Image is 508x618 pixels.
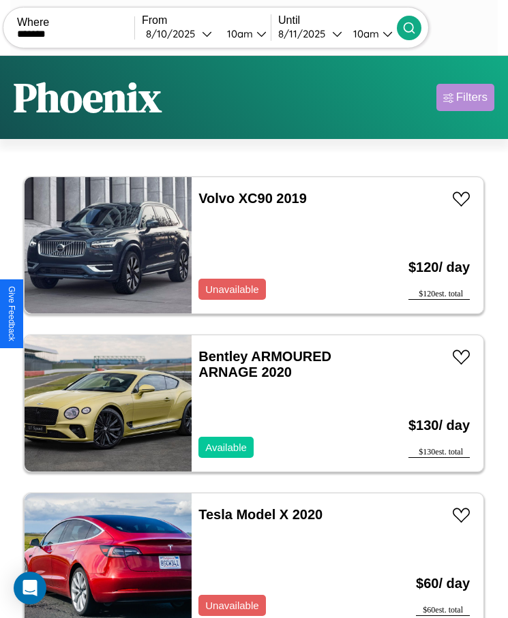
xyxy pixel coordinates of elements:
[408,447,470,458] div: $ 130 est. total
[205,438,247,457] p: Available
[146,27,202,40] div: 8 / 10 / 2025
[220,27,256,40] div: 10am
[408,246,470,289] h3: $ 120 / day
[198,191,307,206] a: Volvo XC90 2019
[346,27,383,40] div: 10am
[17,16,134,29] label: Where
[142,27,216,41] button: 8/10/2025
[416,605,470,616] div: $ 60 est. total
[198,349,331,380] a: Bentley ARMOURED ARNAGE 2020
[14,572,46,604] div: Open Intercom Messenger
[205,596,258,615] p: Unavailable
[342,27,397,41] button: 10am
[7,286,16,341] div: Give Feedback
[216,27,271,41] button: 10am
[198,507,323,522] a: Tesla Model X 2020
[14,69,162,125] h1: Phoenix
[142,14,271,27] label: From
[456,91,488,104] div: Filters
[436,84,494,111] button: Filters
[278,27,332,40] div: 8 / 11 / 2025
[205,280,258,298] p: Unavailable
[408,404,470,447] h3: $ 130 / day
[416,562,470,605] h3: $ 60 / day
[278,14,397,27] label: Until
[408,289,470,300] div: $ 120 est. total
